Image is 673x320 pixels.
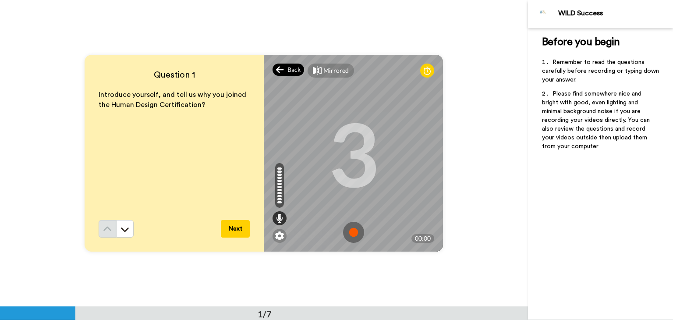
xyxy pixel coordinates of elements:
[323,66,349,75] div: Mirrored
[328,121,379,186] div: 3
[533,4,554,25] img: Profile Image
[411,234,434,243] div: 00:00
[273,64,304,76] div: Back
[287,65,301,74] span: Back
[275,231,284,240] img: ic_gear.svg
[99,91,248,108] span: Introduce yourself, and tell us why you joined the Human Design Certification?
[343,222,364,243] img: ic_record_start.svg
[558,9,673,18] div: WILD Success
[221,220,250,238] button: Next
[542,37,620,47] span: Before you begin
[542,91,652,149] span: Please find somewhere nice and bright with good, even lighting and minimal background noise if yo...
[99,69,250,81] h4: Question 1
[542,59,661,83] span: Remember to read the questions carefully before recording or typing down your answer.
[244,308,286,320] div: 1/7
